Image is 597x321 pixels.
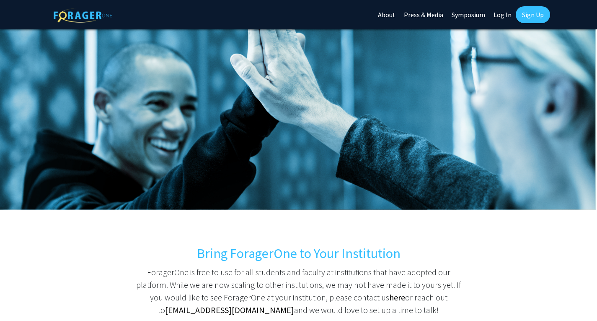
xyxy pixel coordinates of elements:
img: ForagerOne Logo [54,8,112,23]
p: ForagerOne is free to use for all students and faculty at institutions that have adopted our plat... [136,266,461,316]
a: Sign Up [516,6,550,23]
iframe: Chat [6,283,36,315]
a: here [389,292,405,303]
a: [EMAIL_ADDRESS][DOMAIN_NAME] [165,305,294,315]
